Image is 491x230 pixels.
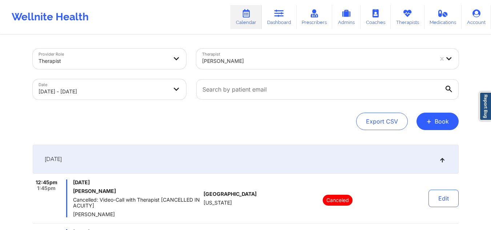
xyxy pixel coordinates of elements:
[36,179,57,185] span: 12:45pm
[323,195,353,206] p: Canceled
[196,79,459,100] input: Search by patient email
[45,156,62,163] span: [DATE]
[262,5,297,29] a: Dashboard
[39,84,168,100] div: [DATE] - [DATE]
[361,5,391,29] a: Coaches
[73,211,201,217] span: [PERSON_NAME]
[297,5,333,29] a: Prescribers
[202,53,433,69] div: [PERSON_NAME]
[204,191,257,197] span: [GEOGRAPHIC_DATA]
[356,113,408,130] button: Export CSV
[428,190,459,207] button: Edit
[332,5,361,29] a: Admins
[416,113,459,130] button: +Book
[204,200,232,206] span: [US_STATE]
[37,185,56,191] span: 1:45pm
[73,179,201,185] span: [DATE]
[230,5,262,29] a: Calendar
[73,197,201,209] span: Cancelled: Video-Call with Therapist [CANCELLED IN ACUITY]
[462,5,491,29] a: Account
[39,53,168,69] div: Therapist
[426,119,432,123] span: +
[424,5,462,29] a: Medications
[73,188,201,194] h6: [PERSON_NAME]
[479,92,491,121] a: Report Bug
[391,5,424,29] a: Therapists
